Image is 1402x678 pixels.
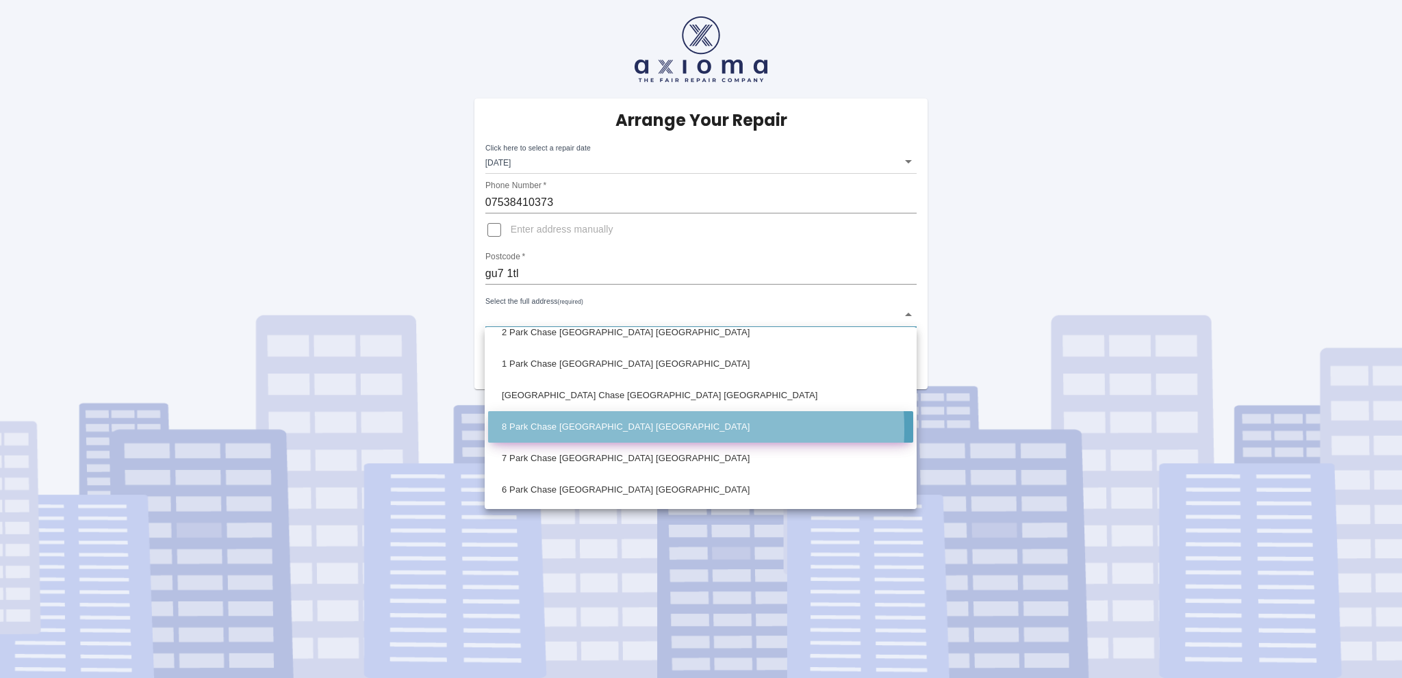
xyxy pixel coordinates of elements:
[488,411,913,443] li: 8 Park Chase [GEOGRAPHIC_DATA] [GEOGRAPHIC_DATA]
[488,443,913,474] li: 7 Park Chase [GEOGRAPHIC_DATA] [GEOGRAPHIC_DATA]
[488,348,913,380] li: 1 Park Chase [GEOGRAPHIC_DATA] [GEOGRAPHIC_DATA]
[488,474,913,506] li: 6 Park Chase [GEOGRAPHIC_DATA] [GEOGRAPHIC_DATA]
[488,380,913,411] li: [GEOGRAPHIC_DATA] Chase [GEOGRAPHIC_DATA] [GEOGRAPHIC_DATA]
[488,317,913,348] li: 2 Park Chase [GEOGRAPHIC_DATA] [GEOGRAPHIC_DATA]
